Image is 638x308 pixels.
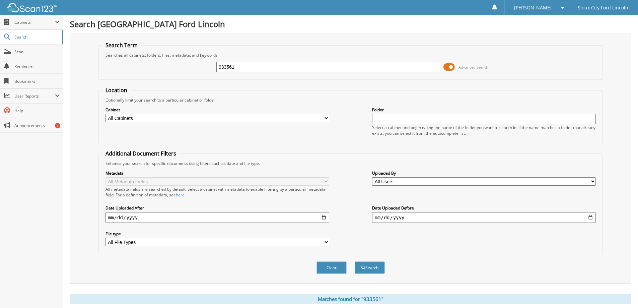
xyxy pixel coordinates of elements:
[70,18,631,29] h1: Search [GEOGRAPHIC_DATA] Ford Lincoln
[102,52,599,58] div: Searches all cabinets, folders, files, metadata, and keywords
[458,65,488,70] span: Advanced Search
[578,6,628,10] span: Sioux City Ford Lincoln
[105,186,329,198] div: All metadata fields are searched by default. Select a cabinet with metadata to enable filtering b...
[102,150,180,157] legend: Additional Document Filters
[14,78,60,84] span: Bookmarks
[102,161,599,166] div: Enhance your search for specific documents using filters such as date and file type.
[14,64,60,69] span: Reminders
[14,19,55,25] span: Cabinets
[105,170,329,176] label: Metadata
[70,294,631,304] div: Matches found for "933561"
[316,261,347,274] button: Clear
[372,170,596,176] label: Uploaded By
[102,97,599,103] div: Optionally limit your search to a particular cabinet or folder
[14,49,60,55] span: Scan
[372,212,596,223] input: end
[372,205,596,211] label: Date Uploaded Before
[176,192,185,198] a: here
[14,123,60,128] span: Announcements
[14,34,59,40] span: Search
[372,125,596,136] div: Select a cabinet and begin typing the name of the folder you want to search in. If the name match...
[55,123,60,128] div: 1
[14,108,60,114] span: Help
[105,205,329,211] label: Date Uploaded After
[514,6,552,10] span: [PERSON_NAME]
[14,93,55,99] span: User Reports
[102,86,131,94] legend: Location
[105,107,329,113] label: Cabinet
[355,261,385,274] button: Search
[372,107,596,113] label: Folder
[7,3,57,12] img: scan123-logo-white.svg
[105,231,329,237] label: File type
[102,42,141,49] legend: Search Term
[105,212,329,223] input: start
